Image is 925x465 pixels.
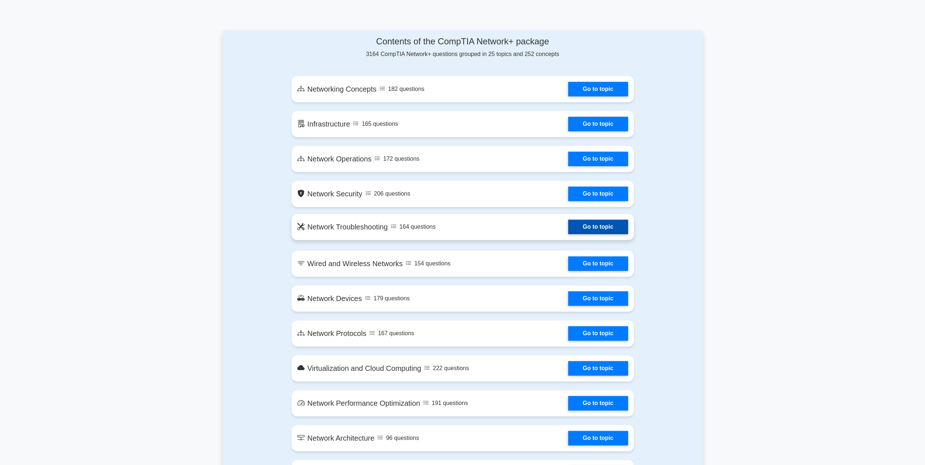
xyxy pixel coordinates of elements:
[568,431,628,445] a: Go to topic
[291,36,634,59] div: 3164 CompTIA Network+ questions grouped in 25 topics and 252 concepts
[568,256,628,271] a: Go to topic
[568,361,628,376] a: Go to topic
[568,152,628,166] a: Go to topic
[568,187,628,201] a: Go to topic
[568,82,628,96] a: Go to topic
[568,117,628,131] a: Go to topic
[568,291,628,306] a: Go to topic
[568,220,628,234] a: Go to topic
[568,326,628,341] a: Go to topic
[291,36,634,47] h4: Contents of the CompTIA Network+ package
[568,396,628,410] a: Go to topic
